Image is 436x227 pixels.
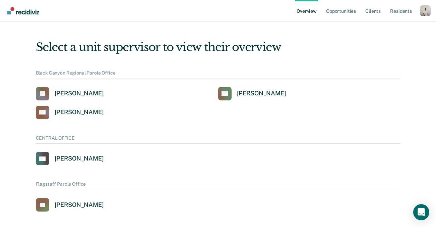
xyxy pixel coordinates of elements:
[36,87,104,100] a: [PERSON_NAME]
[237,90,286,97] div: [PERSON_NAME]
[55,108,104,116] div: [PERSON_NAME]
[420,5,431,16] button: Profile dropdown button
[36,152,104,165] a: [PERSON_NAME]
[36,106,104,119] a: [PERSON_NAME]
[218,87,286,100] a: [PERSON_NAME]
[55,201,104,209] div: [PERSON_NAME]
[36,40,400,54] div: Select a unit supervisor to view their overview
[36,70,400,79] div: Black Canyon Regional Parole Office
[55,155,104,163] div: [PERSON_NAME]
[36,135,400,144] div: CENTRAL OFFICE
[36,198,104,212] a: [PERSON_NAME]
[36,181,400,190] div: Flagstaff Parole Office
[55,90,104,97] div: [PERSON_NAME]
[7,7,39,14] img: Recidiviz
[413,204,429,220] div: Open Intercom Messenger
